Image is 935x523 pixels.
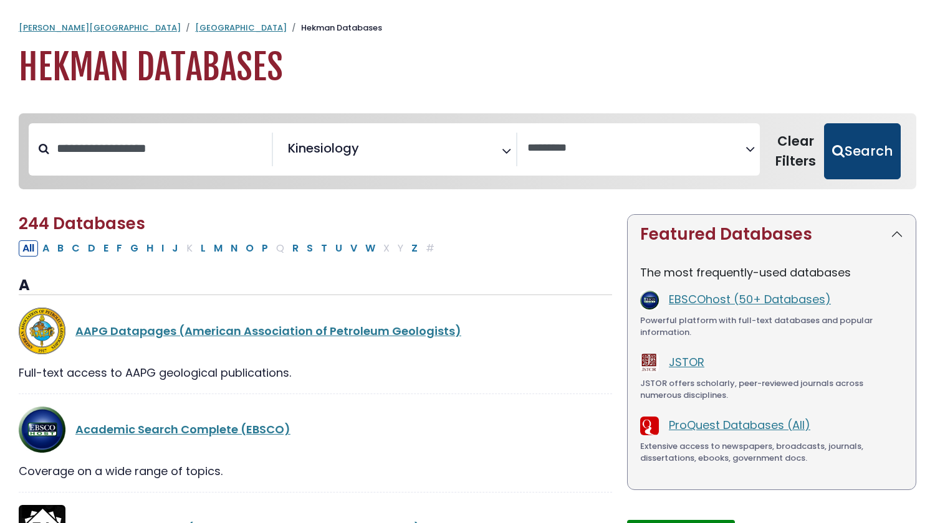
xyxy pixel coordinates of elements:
div: Full-text access to AAPG geological publications. [19,364,612,381]
button: Filter Results G [127,240,142,257]
a: AAPG Datapages (American Association of Petroleum Geologists) [75,323,461,339]
button: Filter Results U [332,240,346,257]
button: Filter Results I [158,240,168,257]
button: Filter Results V [347,240,361,257]
button: Filter Results D [84,240,99,257]
button: Filter Results C [68,240,84,257]
button: Filter Results P [258,240,272,257]
nav: breadcrumb [19,22,916,34]
a: EBSCOhost (50+ Databases) [669,291,831,307]
button: Filter Results T [317,240,331,257]
button: Filter Results S [303,240,317,257]
button: Filter Results O [242,240,257,257]
button: All [19,240,38,257]
div: Alpha-list to filter by first letter of database name [19,240,439,255]
input: Search database by title or keyword [49,138,272,159]
span: Kinesiology [288,139,359,158]
div: JSTOR offers scholarly, peer-reviewed journals across numerous disciplines. [640,377,903,402]
button: Featured Databases [628,215,916,254]
button: Filter Results N [227,240,241,257]
a: [PERSON_NAME][GEOGRAPHIC_DATA] [19,22,181,34]
button: Filter Results W [362,240,379,257]
h3: A [19,276,612,295]
button: Filter Results F [113,240,126,257]
h1: Hekman Databases [19,47,916,88]
button: Filter Results A [39,240,53,257]
button: Submit for Search Results [824,123,901,179]
div: Coverage on a wide range of topics. [19,463,612,479]
button: Filter Results B [54,240,67,257]
div: Extensive access to newspapers, broadcasts, journals, dissertations, ebooks, government docs. [640,440,903,464]
a: ProQuest Databases (All) [669,417,810,433]
li: Kinesiology [283,139,359,158]
button: Filter Results Z [408,240,421,257]
a: Academic Search Complete (EBSCO) [75,422,290,437]
li: Hekman Databases [287,22,382,34]
nav: Search filters [19,113,916,189]
a: JSTOR [669,354,704,370]
textarea: Search [527,142,746,155]
button: Filter Results M [210,240,226,257]
button: Clear Filters [767,123,824,179]
button: Filter Results J [168,240,182,257]
a: [GEOGRAPHIC_DATA] [195,22,287,34]
span: 244 Databases [19,212,145,235]
button: Filter Results R [289,240,302,257]
p: The most frequently-used databases [640,264,903,281]
div: Powerful platform with full-text databases and popular information. [640,314,903,339]
button: Filter Results L [197,240,209,257]
button: Filter Results H [143,240,157,257]
textarea: Search [362,146,370,159]
button: Filter Results E [100,240,112,257]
